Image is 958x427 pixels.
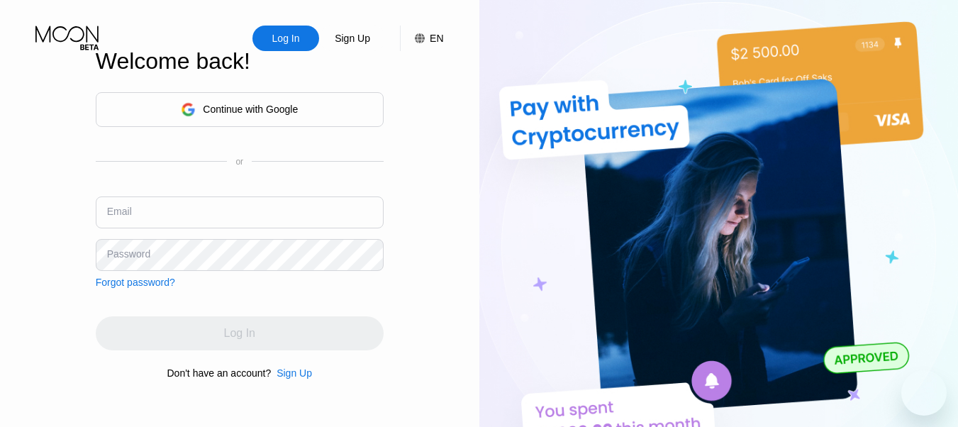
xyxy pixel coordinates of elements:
[107,248,150,260] div: Password
[235,157,243,167] div: or
[96,92,384,127] div: Continue with Google
[271,367,312,379] div: Sign Up
[203,104,298,115] div: Continue with Google
[430,33,443,44] div: EN
[319,26,386,51] div: Sign Up
[333,31,372,45] div: Sign Up
[252,26,319,51] div: Log In
[901,370,947,416] iframe: Botão para abrir a janela de mensagens
[400,26,443,51] div: EN
[107,206,132,217] div: Email
[167,367,272,379] div: Don't have an account?
[277,367,312,379] div: Sign Up
[96,277,175,288] div: Forgot password?
[271,31,301,45] div: Log In
[96,48,384,74] div: Welcome back!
